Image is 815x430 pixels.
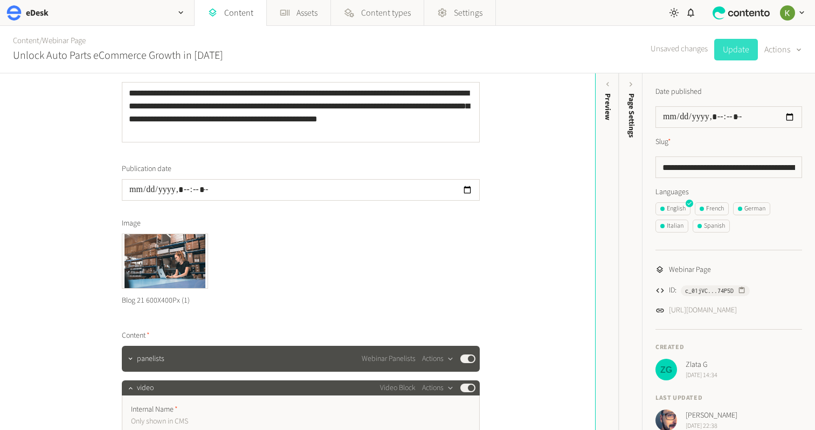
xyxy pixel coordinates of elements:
[733,202,770,215] button: German
[681,285,750,296] button: c_01jVC...74P5D
[26,6,49,19] h2: eDesk
[669,285,676,296] span: ID:
[714,39,758,60] button: Update
[695,202,729,215] button: French
[693,220,730,233] button: Spanish
[700,204,724,214] div: French
[655,187,802,198] label: Languages
[122,330,150,342] span: Content
[669,305,737,316] a: [URL][DOMAIN_NAME]
[454,6,482,19] span: Settings
[422,381,454,394] button: Actions
[655,343,802,352] h4: Created
[6,5,22,21] img: eDesk
[655,359,677,380] img: Zlata G
[655,136,671,148] label: Slug
[122,163,171,175] span: Publication date
[39,35,42,46] span: /
[655,86,702,98] label: Date published
[660,221,683,231] div: Italian
[764,39,802,60] button: Actions
[380,383,416,394] span: Video Block
[13,35,39,46] a: Content
[686,359,717,371] span: Zlata G
[660,204,686,214] div: English
[137,383,154,394] span: video
[626,93,637,138] span: Page Settings
[422,352,454,365] button: Actions
[651,43,708,56] span: Unsaved changes
[362,353,416,365] span: Webinar Panelists
[602,93,613,120] div: Preview
[655,202,690,215] button: English
[137,353,164,365] span: panelists
[780,5,795,21] img: Keelin Terry
[42,35,86,46] a: Webinar Page
[122,234,208,288] img: Blog 21 600X400Px (1)
[686,371,717,380] span: [DATE] 14:34
[669,264,711,276] span: Webinar Page
[697,221,725,231] div: Spanish
[131,415,376,427] p: Only shown in CMS
[686,410,737,421] span: [PERSON_NAME]
[131,404,178,415] span: Internal Name
[361,6,411,19] span: Content types
[655,393,802,403] h4: Last updated
[655,220,688,233] button: Italian
[685,286,734,296] span: c_01jVC...74P5D
[122,289,208,313] div: Blog 21 600X400Px (1)
[13,47,223,64] h2: Unlock Auto Parts eCommerce Growth in [DATE]
[738,204,765,214] div: German
[122,218,141,229] span: Image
